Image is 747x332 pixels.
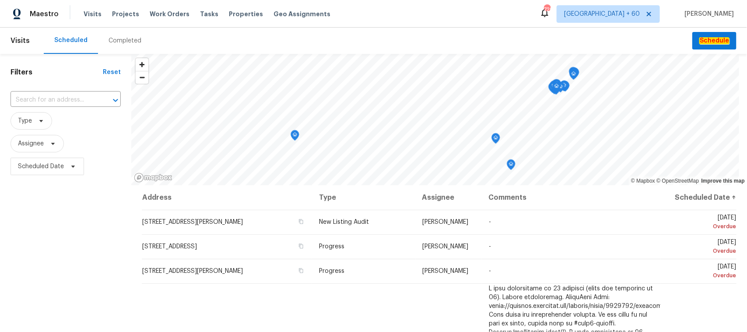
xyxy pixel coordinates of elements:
div: Map marker [291,130,299,144]
span: Type [18,117,32,125]
button: Zoom in [136,58,148,71]
canvas: Map [131,54,739,185]
div: 729 [544,5,550,14]
button: Copy Address [297,218,305,226]
span: Visits [11,31,30,50]
span: Progress [319,268,344,274]
div: Map marker [569,69,578,83]
div: Map marker [548,82,557,96]
div: Map marker [552,79,561,93]
div: Map marker [560,81,568,94]
button: Copy Address [297,242,305,250]
button: Zoom out [136,71,148,84]
span: Properties [229,10,263,18]
span: - [489,244,491,250]
div: Overdue [667,271,736,280]
span: [DATE] [667,239,736,255]
div: Reset [103,68,121,77]
div: Overdue [667,222,736,231]
div: Map marker [569,67,578,81]
div: Map marker [507,159,516,173]
span: Scheduled Date [18,162,64,171]
th: Address [142,185,312,210]
div: Map marker [550,81,558,94]
span: Tasks [200,11,218,17]
span: [DATE] [667,215,736,231]
span: [GEOGRAPHIC_DATA] + 60 [564,10,640,18]
span: - [489,268,491,274]
button: Copy Address [297,267,305,275]
th: Type [312,185,415,210]
th: Comments [482,185,660,210]
em: Schedule [699,37,729,44]
span: Visits [84,10,102,18]
span: [DATE] [667,264,736,280]
span: Assignee [18,139,44,148]
span: [PERSON_NAME] [422,268,468,274]
th: Assignee [415,185,482,210]
span: [STREET_ADDRESS][PERSON_NAME] [142,268,243,274]
a: OpenStreetMap [656,178,699,184]
span: Maestro [30,10,59,18]
span: Progress [319,244,344,250]
span: New Listing Audit [319,219,369,225]
span: - [489,219,491,225]
span: Work Orders [150,10,189,18]
div: Scheduled [54,36,88,45]
span: [STREET_ADDRESS] [142,244,197,250]
span: Geo Assignments [274,10,330,18]
a: Mapbox [631,178,655,184]
a: Mapbox homepage [134,173,172,183]
span: [PERSON_NAME] [681,10,734,18]
h1: Filters [11,68,103,77]
div: Map marker [491,133,500,147]
span: [PERSON_NAME] [422,244,468,250]
button: Schedule [692,32,736,50]
span: [PERSON_NAME] [422,219,468,225]
div: Map marker [570,67,579,81]
a: Improve this map [701,178,745,184]
button: Open [109,94,122,106]
div: Overdue [667,247,736,255]
th: Scheduled Date ↑ [660,185,737,210]
div: Completed [109,36,141,45]
span: Projects [112,10,139,18]
div: Map marker [552,81,561,95]
input: Search for an address... [11,93,96,107]
span: [STREET_ADDRESS][PERSON_NAME] [142,219,243,225]
div: Map marker [553,79,561,93]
